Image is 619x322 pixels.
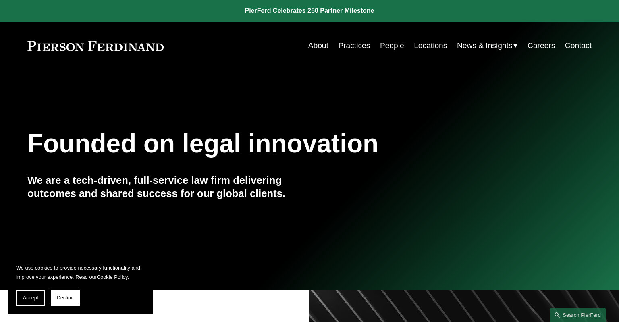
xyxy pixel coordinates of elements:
a: People [380,38,404,53]
span: News & Insights [457,39,513,53]
h1: Founded on legal innovation [27,129,498,158]
a: Careers [528,38,555,53]
span: Decline [57,295,74,301]
a: About [308,38,328,53]
button: Decline [51,290,80,306]
a: folder dropdown [457,38,518,53]
a: Search this site [550,308,606,322]
p: We use cookies to provide necessary functionality and improve your experience. Read our . [16,263,145,282]
a: Locations [414,38,447,53]
a: Practices [338,38,370,53]
a: Cookie Policy [97,274,128,280]
a: Contact [565,38,592,53]
section: Cookie banner [8,255,153,314]
h4: We are a tech-driven, full-service law firm delivering outcomes and shared success for our global... [27,174,309,200]
button: Accept [16,290,45,306]
span: Accept [23,295,38,301]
